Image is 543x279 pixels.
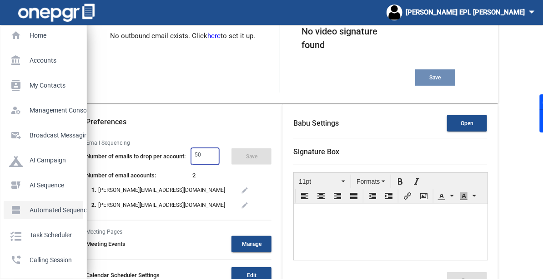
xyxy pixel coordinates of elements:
[346,189,362,203] div: Justify
[461,120,473,127] span: Open
[299,177,340,186] span: 11pt
[293,147,339,156] span: Signature Box
[86,152,186,161] span: Number of emails to drop per account:
[4,176,83,194] a: dynamic_formAI Sequence
[18,4,95,22] img: one-pgr-logo-white.svg
[86,140,131,146] span: Email Sequencing
[193,171,196,180] span: 2
[387,5,402,20] img: profile.jpg
[295,175,349,188] div: Font Sizes
[86,171,156,180] span: Number of email accounts:
[4,126,83,144] a: outgoing_mailBroadcast messaging
[9,228,74,242] p: Task Scheduler
[387,4,538,21] div: [PERSON_NAME] EPL [PERSON_NAME]
[9,54,74,67] p: Accounts
[4,51,83,69] a: account_balanceAccounts
[330,189,345,203] div: Align right
[242,241,261,247] span: Manage
[525,5,538,19] mat-icon: arrow_drop_down
[92,202,96,208] span: 2.
[9,203,74,217] p: Automated Sequences
[416,189,432,203] div: Insert/edit image
[400,189,415,203] div: Insert/edit link
[231,236,271,252] button: Manage
[208,32,221,40] a: here
[365,189,380,203] div: Decrease indent
[294,204,488,271] iframe: Rich Text Area. Press ALT-F9 for menu. Press ALT-F10 for toolbar. Press ALT-0 for help
[86,240,126,249] span: Meeting Events
[457,189,478,203] div: Background color
[429,74,441,81] span: Save
[90,186,226,194] span: [PERSON_NAME][EMAIL_ADDRESS][DOMAIN_NAME]
[92,187,96,193] span: 1.
[4,76,83,94] a: contactsMy Contacts
[4,226,83,244] a: Task Scheduler
[9,103,74,117] p: Management Console
[107,31,258,41] p: No outbound email exists. Click to set it up.
[447,115,487,132] button: Open
[4,26,83,44] a: homeHome
[302,24,387,52] p: No video signature found
[246,153,257,160] span: Save
[4,251,83,269] a: phone_forwardedCalling Session
[297,189,312,203] div: Align left
[4,101,83,119] a: manage_accountsManagement Console
[381,189,397,203] div: Increase indent
[247,272,256,279] span: Edit
[86,117,127,126] span: Preferences
[9,253,74,267] p: Calling Session
[231,148,271,165] button: Save
[90,201,226,209] span: [PERSON_NAME][EMAIL_ADDRESS][DOMAIN_NAME]
[9,78,74,92] p: My Contacts
[392,175,408,188] div: Bold
[240,186,249,195] img: edit.png
[9,178,74,192] p: AI Sequence
[409,175,424,188] div: Italic
[240,201,249,210] img: edit.png
[293,118,339,129] div: Babu Settings
[86,229,123,235] span: Meeting Pages
[357,178,380,185] span: Formats
[4,151,83,169] a: AI Campaign
[415,69,455,86] button: Save
[4,201,83,219] a: view_agendaAutomated Sequences
[435,189,456,203] div: Text color
[9,29,74,42] p: Home
[9,153,74,167] p: AI Campaign
[9,128,74,142] p: Broadcast messaging
[313,189,329,203] div: Align center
